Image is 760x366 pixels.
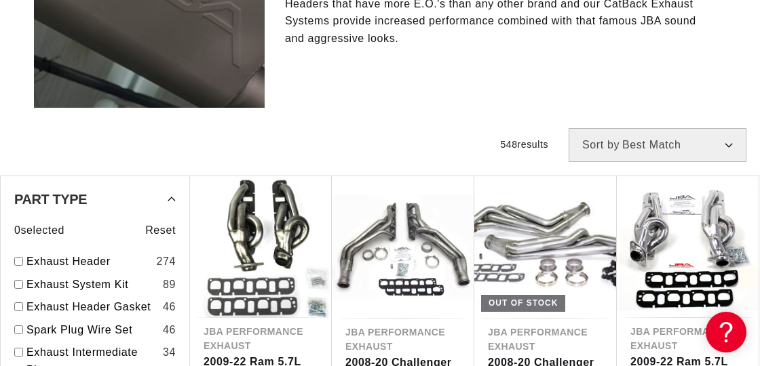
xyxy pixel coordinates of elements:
a: Exhaust Header [26,253,151,270]
span: 548 results [500,139,548,150]
div: 34 [163,344,176,361]
select: Sort by [569,128,746,162]
span: Sort by [582,140,620,150]
span: Reset [145,222,176,239]
div: 46 [163,321,176,339]
div: 274 [156,253,176,270]
a: Exhaust System Kit [26,276,157,293]
a: Spark Plug Wire Set [26,321,157,339]
span: 0 selected [14,222,64,239]
a: Exhaust Header Gasket [26,298,157,316]
span: Part Type [14,192,87,206]
div: 46 [163,298,176,316]
div: 89 [163,276,176,293]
